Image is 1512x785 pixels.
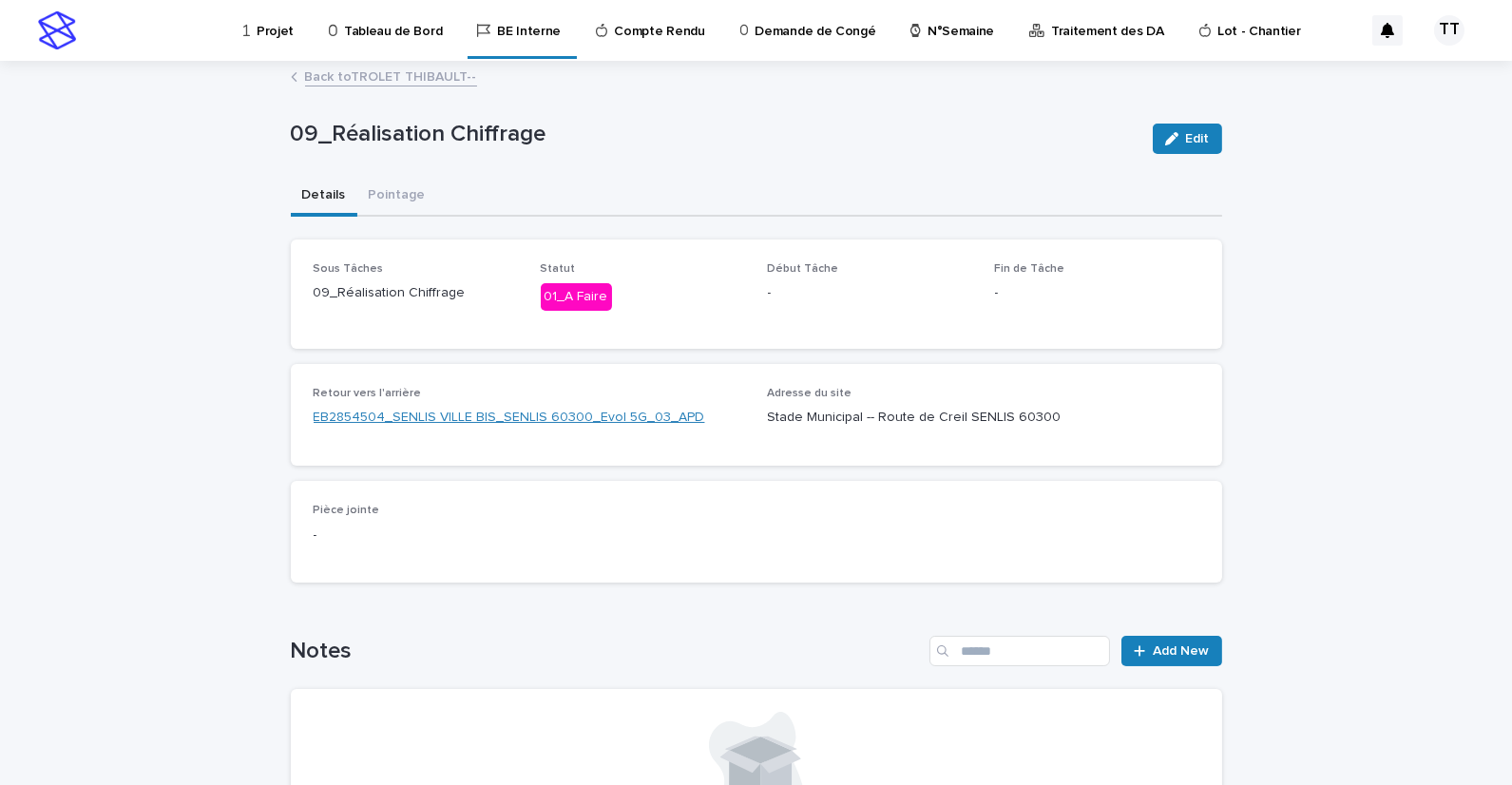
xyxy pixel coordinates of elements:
[541,263,576,275] span: Statut
[305,65,477,86] a: Back toTROLET THIBAULT--
[1121,636,1221,666] a: Add New
[768,263,839,275] span: Début Tâche
[291,638,923,665] h1: Notes
[929,636,1110,666] input: Search
[314,505,380,516] span: Pièce jointe
[314,526,1199,546] p: -
[1154,644,1210,658] span: Add New
[768,408,1199,428] p: Stade Municipal -- Route de Creil SENLIS 60300
[1153,124,1222,154] button: Edit
[291,121,1138,148] p: 09_Réalisation Chiffrage
[768,388,852,399] span: Adresse du site
[291,177,357,217] button: Details
[314,263,384,275] span: Sous Tâches
[541,283,612,311] div: 01_A Faire
[1434,15,1464,46] div: TT
[38,11,76,49] img: stacker-logo-s-only.png
[314,283,518,303] p: 09_Réalisation Chiffrage
[768,283,972,303] p: -
[357,177,437,217] button: Pointage
[995,283,1199,303] p: -
[1186,132,1210,145] span: Edit
[314,408,705,428] a: EB2854504_SENLIS VILLE BIS_SENLIS 60300_Evol 5G_03_APD
[314,388,422,399] span: Retour vers l'arrière
[995,263,1065,275] span: Fin de Tâche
